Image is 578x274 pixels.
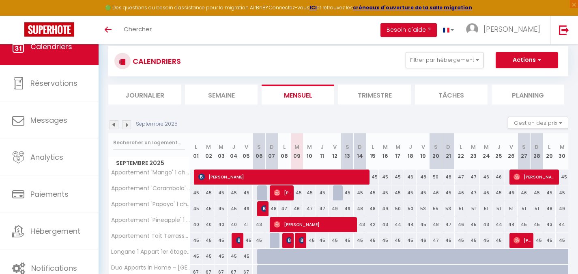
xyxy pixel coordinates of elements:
th: 08 [278,133,290,170]
div: 46 [480,185,492,200]
div: 45 [215,185,228,200]
div: 44 [391,217,404,232]
div: 45 [354,185,366,200]
div: 45 [530,233,543,248]
div: 51 [467,201,480,216]
div: 45 [228,185,240,200]
li: Tâches [415,85,488,104]
div: 48 [265,201,278,216]
span: Appartement 'Mango' 1 chambre 2ème Etage [110,170,191,176]
div: 46 [455,217,467,232]
th: 11 [316,133,329,170]
div: 45 [366,185,379,200]
img: logout [559,25,569,35]
div: 47 [430,233,442,248]
th: 21 [442,133,455,170]
div: 49 [329,201,341,216]
span: Chercher [124,25,152,33]
div: 40 [228,217,240,232]
div: 47 [467,170,480,185]
div: 45 [379,185,391,200]
abbr: M [471,143,476,151]
abbr: V [245,143,248,151]
div: 43 [480,217,492,232]
div: 45 [379,233,391,248]
img: Super Booking [24,22,74,37]
div: 45 [303,185,316,200]
div: 45 [467,217,480,232]
div: 45 [316,233,329,248]
div: 45 [240,249,253,264]
div: 49 [341,201,354,216]
th: 29 [543,133,556,170]
strong: ICI [309,4,317,11]
div: 40 [215,217,228,232]
abbr: M [307,143,312,151]
div: 45 [530,217,543,232]
span: [PERSON_NAME] [261,201,266,216]
p: Septembre 2025 [136,120,178,128]
div: 45 [190,201,202,216]
div: 40 [190,217,202,232]
div: 43 [379,217,391,232]
th: 17 [391,133,404,170]
th: 26 [505,133,518,170]
th: 18 [404,133,417,170]
div: 51 [480,201,492,216]
span: [PERSON_NAME] [198,169,372,185]
div: 46 [505,185,518,200]
abbr: V [509,143,513,151]
div: 45 [391,233,404,248]
div: 51 [505,201,518,216]
abbr: J [497,143,501,151]
abbr: S [522,143,526,151]
abbr: J [320,143,324,151]
abbr: M [383,143,388,151]
div: 49 [379,201,391,216]
div: 45 [530,185,543,200]
div: 51 [530,201,543,216]
abbr: L [283,143,286,151]
th: 03 [215,133,228,170]
abbr: D [446,143,450,151]
div: 46 [518,185,530,200]
div: 49 [556,201,568,216]
th: 09 [290,133,303,170]
div: 44 [505,217,518,232]
th: 01 [190,133,202,170]
button: Filtrer par hébergement [406,52,483,68]
div: 42 [366,217,379,232]
span: Longane 1 Appart 1er étage - Le Lounge Zen [110,249,191,255]
th: 06 [253,133,265,170]
th: 13 [341,133,354,170]
li: Semaine [185,85,258,104]
div: 45 [316,185,329,200]
abbr: S [346,143,349,151]
div: 46 [430,185,442,200]
span: Calendriers [30,41,72,52]
div: 51 [518,201,530,216]
div: 45 [556,170,568,185]
div: 45 [303,233,316,248]
div: 45 [215,233,228,248]
div: 45 [341,233,354,248]
div: 46 [404,170,417,185]
div: 48 [366,201,379,216]
div: 45 [215,201,228,216]
span: [PERSON_NAME] [514,169,557,185]
div: 45 [492,233,505,248]
span: Paiements [30,189,69,199]
div: 50 [404,201,417,216]
div: 45 [518,217,530,232]
div: 45 [391,185,404,200]
th: 14 [354,133,366,170]
div: 48 [442,170,455,185]
th: 19 [417,133,429,170]
div: 47 [303,201,316,216]
div: 41 [240,217,253,232]
div: 46 [417,233,429,248]
th: 23 [467,133,480,170]
div: 45 [228,201,240,216]
span: Analytics [30,152,63,162]
div: 45 [404,233,417,248]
